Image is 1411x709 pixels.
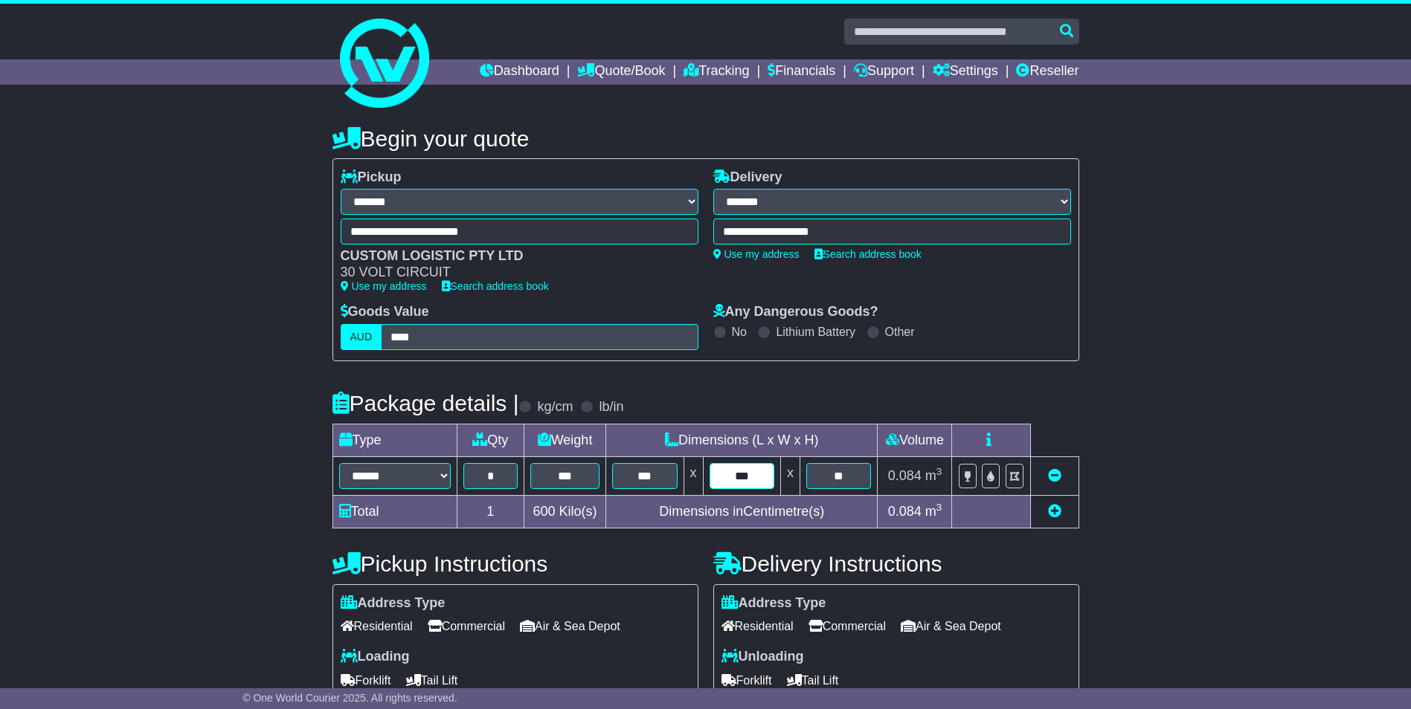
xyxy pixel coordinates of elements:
[768,59,835,85] a: Financials
[457,495,524,528] td: 1
[341,669,391,692] span: Forklift
[332,424,457,456] td: Type
[332,551,698,576] h4: Pickup Instructions
[888,468,922,483] span: 0.084
[721,669,772,692] span: Forklift
[854,59,914,85] a: Support
[524,424,606,456] td: Weight
[341,280,427,292] a: Use my address
[428,615,505,638] span: Commercial
[925,504,942,519] span: m
[341,169,402,186] label: Pickup
[341,649,410,665] label: Loading
[524,495,606,528] td: Kilo(s)
[721,615,794,638] span: Residential
[787,669,839,692] span: Tail Lift
[606,424,878,456] td: Dimensions (L x W x H)
[332,391,519,415] h4: Package details |
[577,59,665,85] a: Quote/Book
[1016,59,1079,85] a: Reseller
[341,595,446,612] label: Address Type
[520,615,620,638] span: Air & Sea Depot
[936,502,942,513] sup: 3
[406,669,458,692] span: Tail Lift
[480,59,559,85] a: Dashboard
[721,649,804,665] label: Unloading
[1048,468,1061,483] a: Remove this item
[885,325,915,339] label: Other
[599,399,623,415] label: lb/in
[684,59,749,85] a: Tracking
[721,595,826,612] label: Address Type
[341,304,429,320] label: Goods Value
[713,551,1079,576] h4: Delivery Instructions
[888,504,922,519] span: 0.084
[684,456,703,495] td: x
[242,692,457,704] span: © One World Courier 2025. All rights reserved.
[809,615,886,638] span: Commercial
[537,399,573,415] label: kg/cm
[341,248,684,265] div: CUSTOM LOGISTIC PTY LTD
[776,325,855,339] label: Lithium Battery
[878,424,952,456] td: Volume
[936,466,942,477] sup: 3
[713,169,782,186] label: Delivery
[732,325,747,339] label: No
[933,59,998,85] a: Settings
[713,304,878,320] label: Any Dangerous Goods?
[341,615,413,638] span: Residential
[341,324,382,350] label: AUD
[780,456,800,495] td: x
[533,504,556,519] span: 600
[606,495,878,528] td: Dimensions in Centimetre(s)
[442,280,549,292] a: Search address book
[332,495,457,528] td: Total
[901,615,1001,638] span: Air & Sea Depot
[814,248,922,260] a: Search address book
[925,468,942,483] span: m
[1048,504,1061,519] a: Add new item
[332,126,1079,151] h4: Begin your quote
[713,248,800,260] a: Use my address
[457,424,524,456] td: Qty
[341,265,684,281] div: 30 VOLT CIRCUIT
